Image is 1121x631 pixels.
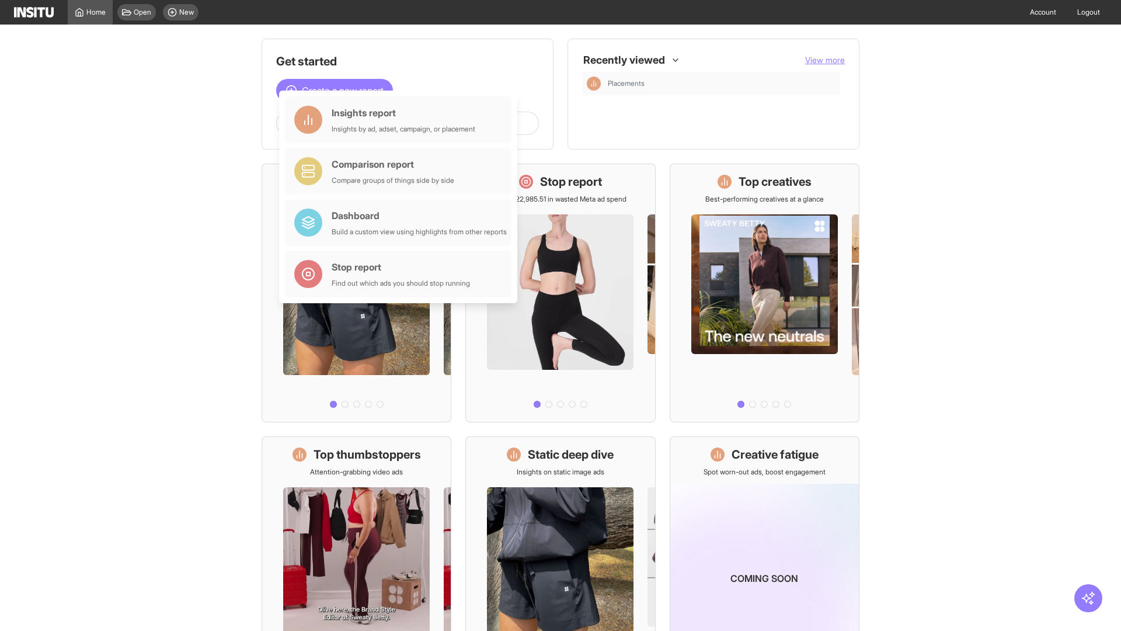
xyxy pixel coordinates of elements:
[332,176,454,185] div: Compare groups of things side by side
[805,55,845,65] span: View more
[86,8,106,17] span: Home
[540,174,602,190] h1: Stop report
[332,209,507,223] div: Dashboard
[332,227,507,237] div: Build a custom view using highlights from other reports
[805,54,845,66] button: View more
[262,164,451,422] a: What's live nowSee all active ads instantly
[332,124,475,134] div: Insights by ad, adset, campaign, or placement
[302,84,384,98] span: Create a new report
[465,164,655,422] a: Stop reportSave £22,985.51 in wasted Meta ad spend
[332,106,475,120] div: Insights report
[276,79,393,102] button: Create a new report
[314,446,421,463] h1: Top thumbstoppers
[705,195,824,204] p: Best-performing creatives at a glance
[332,279,470,288] div: Find out which ads you should stop running
[587,77,601,91] div: Insights
[276,53,539,70] h1: Get started
[608,79,645,88] span: Placements
[608,79,835,88] span: Placements
[517,467,604,477] p: Insights on static image ads
[14,7,54,18] img: Logo
[739,174,812,190] h1: Top creatives
[670,164,859,422] a: Top creativesBest-performing creatives at a glance
[310,467,403,477] p: Attention-grabbing video ads
[332,260,470,274] div: Stop report
[495,195,626,204] p: Save £22,985.51 in wasted Meta ad spend
[332,157,454,171] div: Comparison report
[179,8,194,17] span: New
[528,446,614,463] h1: Static deep dive
[134,8,151,17] span: Open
